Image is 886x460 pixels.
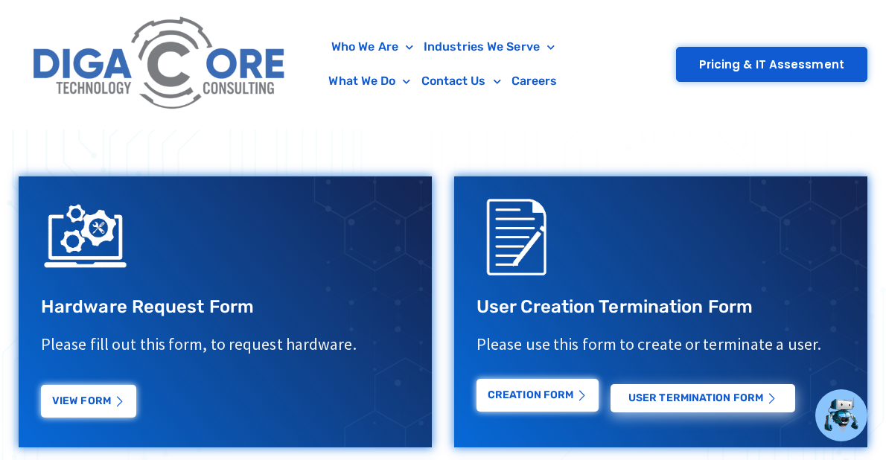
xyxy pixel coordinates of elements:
[477,191,566,281] img: Support Request Icon
[506,64,563,98] a: Careers
[477,296,845,319] h3: User Creation Termination Form
[628,393,763,403] span: USER Termination Form
[41,333,409,355] p: Please fill out this form, to request hardware.
[611,384,795,412] a: USER Termination Form
[326,30,418,64] a: Who We Are
[676,47,867,82] a: Pricing & IT Assessment
[477,379,599,412] a: Creation Form
[41,385,136,418] a: View Form
[418,30,560,64] a: Industries We Serve
[41,296,409,319] h3: Hardware Request Form
[41,191,130,281] img: IT Support Icon
[323,64,415,98] a: What We Do
[26,7,294,121] img: Digacore Logo
[699,59,844,70] span: Pricing & IT Assessment
[416,64,506,98] a: Contact Us
[477,333,845,355] p: Please use this form to create or terminate a user.
[302,30,584,98] nav: Menu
